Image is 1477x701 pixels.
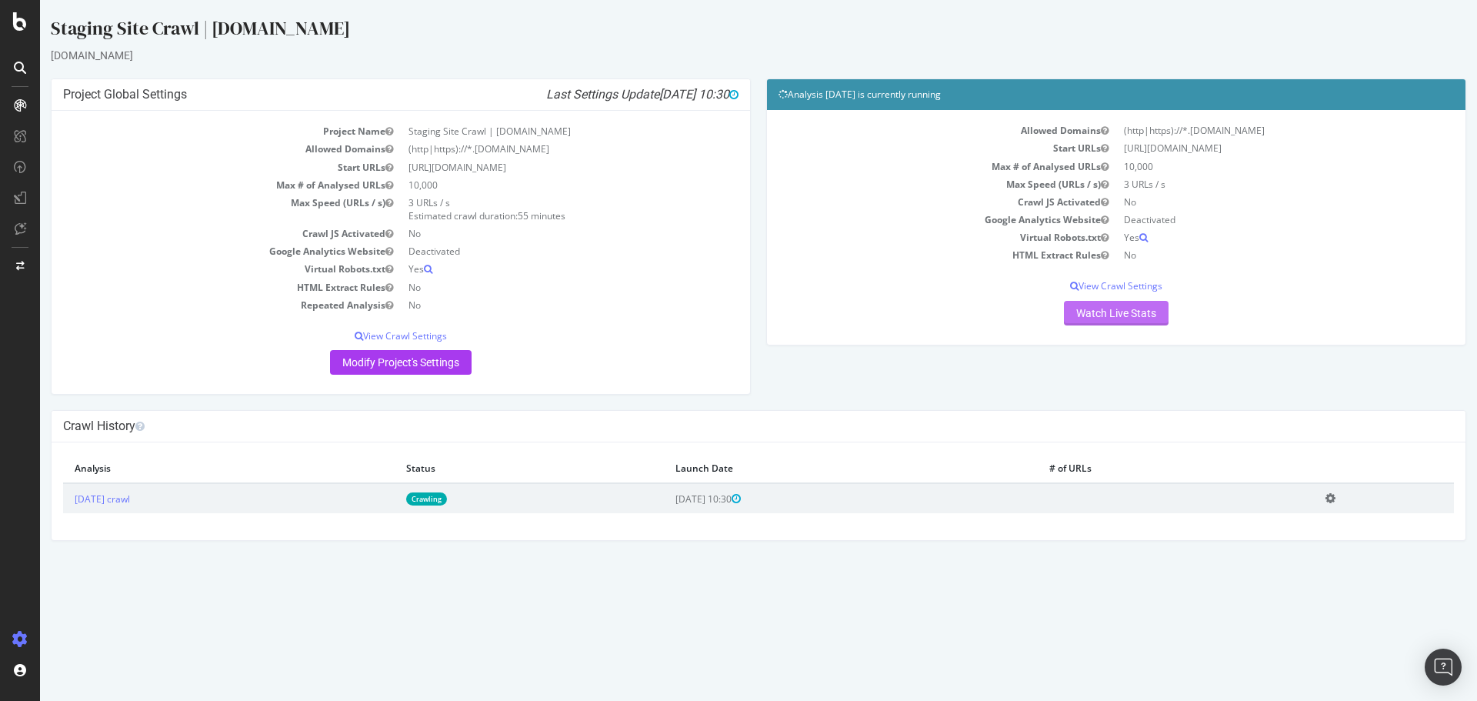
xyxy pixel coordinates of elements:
[361,140,698,158] td: (http|https)://*.[DOMAIN_NAME]
[506,87,698,102] i: Last Settings Update
[361,194,698,225] td: 3 URLs / s Estimated crawl duration:
[738,211,1076,229] td: Google Analytics Website
[478,209,525,222] span: 55 minutes
[23,260,361,278] td: Virtual Robots.txt
[355,454,625,483] th: Status
[11,15,1426,48] div: Staging Site Crawl | [DOMAIN_NAME]
[361,225,698,242] td: No
[23,296,361,314] td: Repeated Analysis
[738,175,1076,193] td: Max Speed (URLs / s)
[23,419,1414,434] h4: Crawl History
[738,193,1076,211] td: Crawl JS Activated
[1076,246,1414,264] td: No
[361,296,698,314] td: No
[1076,211,1414,229] td: Deactivated
[23,176,361,194] td: Max # of Analysed URLs
[738,158,1076,175] td: Max # of Analysed URLs
[23,194,361,225] td: Max Speed (URLs / s)
[361,279,698,296] td: No
[35,492,90,506] a: [DATE] crawl
[1076,229,1414,246] td: Yes
[738,122,1076,139] td: Allowed Domains
[361,242,698,260] td: Deactivated
[998,454,1274,483] th: # of URLs
[361,176,698,194] td: 10,000
[1076,122,1414,139] td: (http|https)://*.[DOMAIN_NAME]
[23,122,361,140] td: Project Name
[738,139,1076,157] td: Start URLs
[635,492,701,506] span: [DATE] 10:30
[23,140,361,158] td: Allowed Domains
[23,242,361,260] td: Google Analytics Website
[361,159,698,176] td: [URL][DOMAIN_NAME]
[738,279,1414,292] p: View Crawl Settings
[366,492,407,506] a: Crawling
[1425,649,1462,686] div: Open Intercom Messenger
[738,246,1076,264] td: HTML Extract Rules
[290,350,432,375] a: Modify Project's Settings
[619,87,698,102] span: [DATE] 10:30
[1024,301,1129,325] a: Watch Live Stats
[11,48,1426,63] div: [DOMAIN_NAME]
[23,225,361,242] td: Crawl JS Activated
[1076,175,1414,193] td: 3 URLs / s
[23,454,355,483] th: Analysis
[361,122,698,140] td: Staging Site Crawl | [DOMAIN_NAME]
[1076,193,1414,211] td: No
[23,87,698,102] h4: Project Global Settings
[1076,139,1414,157] td: [URL][DOMAIN_NAME]
[1076,158,1414,175] td: 10,000
[738,229,1076,246] td: Virtual Robots.txt
[738,87,1414,102] h4: Analysis [DATE] is currently running
[361,260,698,278] td: Yes
[23,329,698,342] p: View Crawl Settings
[624,454,998,483] th: Launch Date
[23,159,361,176] td: Start URLs
[23,279,361,296] td: HTML Extract Rules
